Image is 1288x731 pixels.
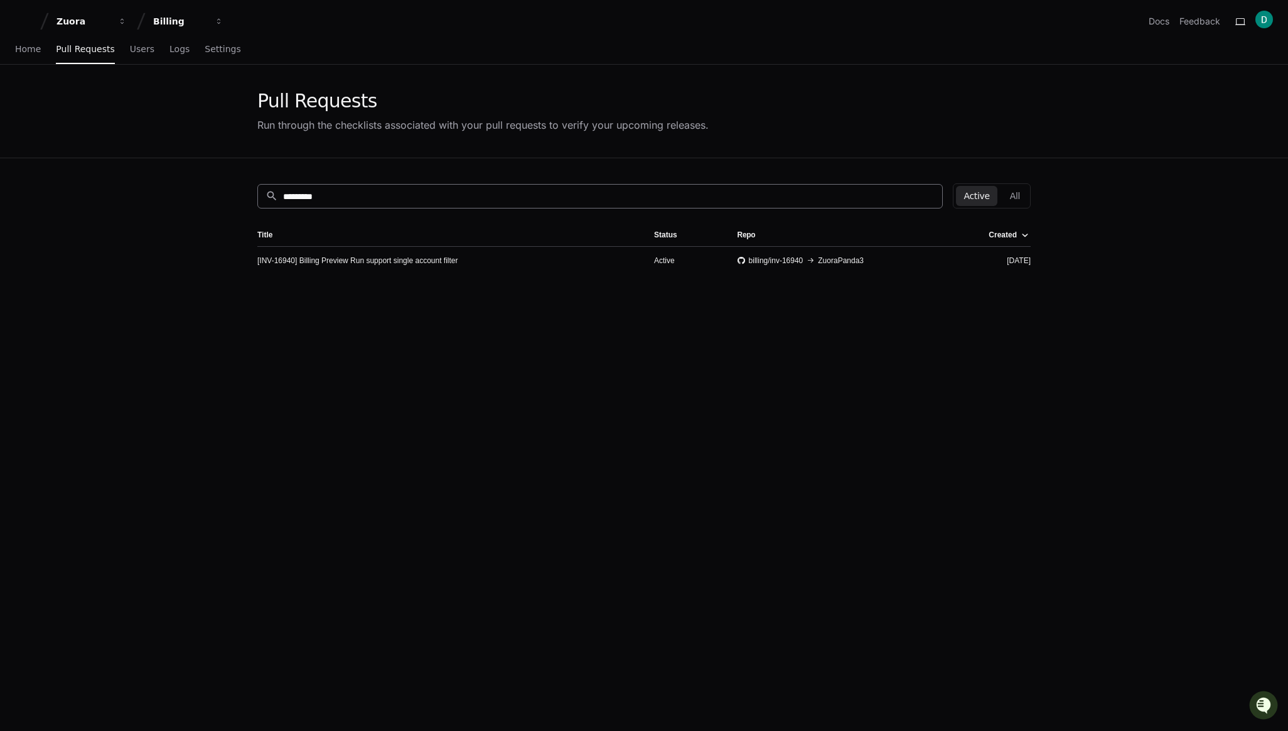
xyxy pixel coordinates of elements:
[1179,15,1220,28] button: Feedback
[205,45,240,53] span: Settings
[257,256,458,266] a: [INV-16940] Billing Preview Run support single account filter
[89,131,152,141] a: Powered byPylon
[818,256,864,266] span: ZuoraPanda3
[15,45,41,53] span: Home
[1248,690,1282,723] iframe: Open customer support
[56,45,114,53] span: Pull Requests
[13,94,35,116] img: 1756235613930-3d25f9e4-fa56-45dd-b3ad-e072dfbd1548
[13,50,228,70] div: Welcome
[51,10,132,33] button: Zuora
[257,117,709,133] div: Run through the checklists associated with your pull requests to verify your upcoming releases.
[169,35,190,64] a: Logs
[1149,15,1169,28] a: Docs
[989,230,1017,240] div: Created
[13,13,38,38] img: PlayerZero
[654,230,717,240] div: Status
[43,94,206,106] div: Start new chat
[989,230,1028,240] div: Created
[257,90,709,112] div: Pull Requests
[15,35,41,64] a: Home
[153,15,207,28] div: Billing
[1002,186,1028,206] button: All
[962,256,1031,266] div: [DATE]
[257,230,634,240] div: Title
[43,106,182,116] div: We're offline, but we'll be back soon!
[205,35,240,64] a: Settings
[169,45,190,53] span: Logs
[654,256,717,266] div: Active
[213,97,228,112] button: Start new chat
[654,230,677,240] div: Status
[130,45,154,53] span: Users
[257,230,272,240] div: Title
[266,190,278,202] mat-icon: search
[956,186,997,206] button: Active
[125,132,152,141] span: Pylon
[56,15,110,28] div: Zuora
[727,224,952,246] th: Repo
[1255,11,1273,28] img: ACg8ocIFPERxvfbx9sYPVYJX8WbyDwnC6QUjvJMrDROhFF9sjjdTeA=s96-c
[130,35,154,64] a: Users
[749,256,803,266] span: billing/inv-16940
[148,10,228,33] button: Billing
[56,35,114,64] a: Pull Requests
